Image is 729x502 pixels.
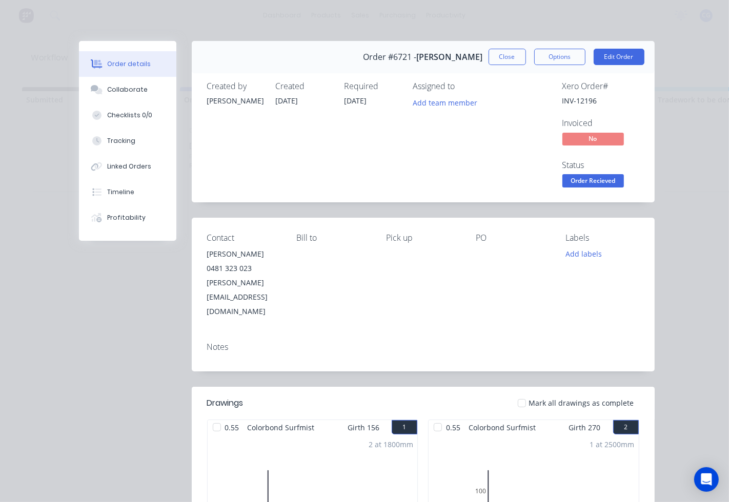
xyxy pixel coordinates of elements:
[207,342,639,352] div: Notes
[79,77,176,102] button: Collaborate
[207,233,280,243] div: Contact
[79,154,176,179] button: Linked Orders
[107,85,148,94] div: Collaborate
[562,81,639,91] div: Xero Order #
[107,59,151,69] div: Order details
[417,52,483,62] span: [PERSON_NAME]
[79,51,176,77] button: Order details
[569,420,601,435] span: Girth 270
[207,261,280,276] div: 0481 323 023
[476,233,550,243] div: PO
[79,205,176,231] button: Profitability
[244,420,319,435] span: Colorbond Surfmist
[107,111,152,120] div: Checklists 0/0
[207,276,280,319] div: [PERSON_NAME][EMAIL_ADDRESS][DOMAIN_NAME]
[297,233,370,243] div: Bill to
[392,420,417,434] button: 1
[562,174,624,187] span: Order Recieved
[369,439,413,450] div: 2 at 1800mm
[562,174,624,190] button: Order Recieved
[348,420,379,435] span: Girth 156
[207,247,280,261] div: [PERSON_NAME]
[276,96,298,106] span: [DATE]
[413,95,483,109] button: Add team member
[590,439,635,450] div: 1 at 2500mm
[413,81,516,91] div: Assigned to
[594,49,644,65] button: Edit Order
[207,81,264,91] div: Created by
[345,96,367,106] span: [DATE]
[387,233,460,243] div: Pick up
[694,467,719,492] div: Open Intercom Messenger
[107,187,134,197] div: Timeline
[345,81,401,91] div: Required
[534,49,585,65] button: Options
[566,233,639,243] div: Labels
[207,397,244,409] div: Drawings
[562,133,624,145] span: No
[613,420,639,434] button: 2
[442,420,464,435] span: 0.55
[562,118,639,128] div: Invoiced
[562,160,639,170] div: Status
[107,136,135,145] div: Tracking
[363,52,417,62] span: Order #6721 -
[79,179,176,205] button: Timeline
[529,398,634,408] span: Mark all drawings as complete
[221,420,244,435] span: 0.55
[407,95,482,109] button: Add team member
[464,420,540,435] span: Colorbond Surfmist
[562,95,639,106] div: INV-12196
[276,81,332,91] div: Created
[489,49,526,65] button: Close
[207,247,280,319] div: [PERSON_NAME]0481 323 023[PERSON_NAME][EMAIL_ADDRESS][DOMAIN_NAME]
[207,95,264,106] div: [PERSON_NAME]
[560,247,607,261] button: Add labels
[79,102,176,128] button: Checklists 0/0
[79,128,176,154] button: Tracking
[107,213,146,222] div: Profitability
[107,162,151,171] div: Linked Orders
